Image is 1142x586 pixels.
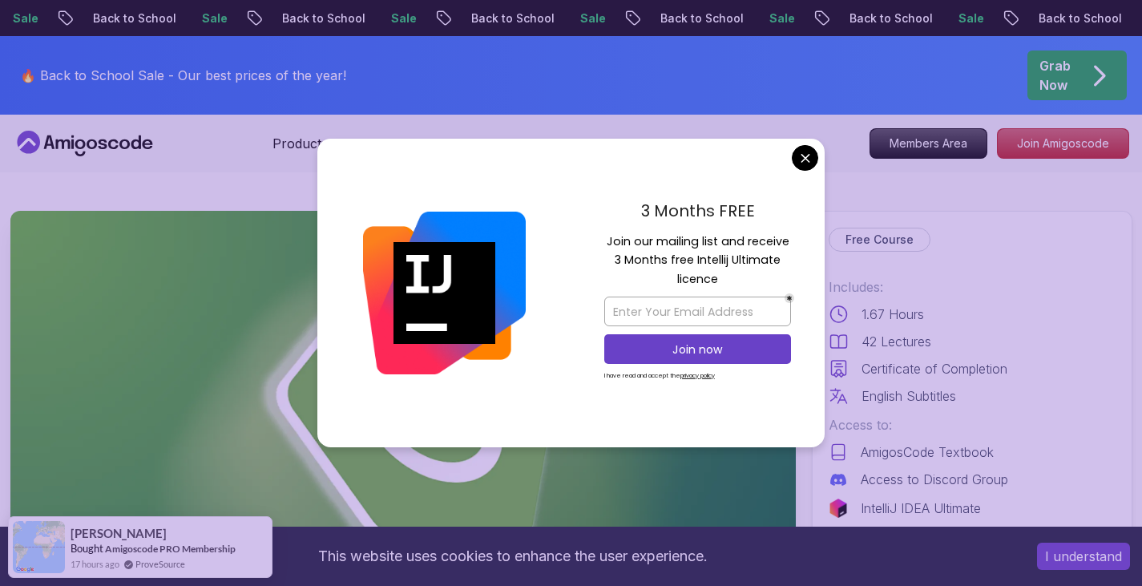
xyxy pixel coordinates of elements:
[272,134,328,153] p: Products
[12,539,1013,574] div: This website uses cookies to enhance the user experience.
[931,10,983,26] p: Sale
[1039,56,1071,95] p: Grab Now
[862,305,924,324] p: 1.67 Hours
[1037,543,1130,570] button: Accept cookies
[379,134,444,153] p: Resources
[272,134,347,166] button: Products
[870,129,987,158] p: Members Area
[845,232,914,248] p: Free Course
[822,10,931,26] p: Back to School
[829,277,1116,297] p: Includes:
[71,557,119,571] span: 17 hours ago
[862,386,956,406] p: English Subtitles
[998,129,1128,158] p: Join Amigoscode
[495,134,537,153] a: Pricing
[135,557,185,571] a: ProveSource
[13,521,65,573] img: provesource social proof notification image
[1011,10,1120,26] p: Back to School
[255,10,364,26] p: Back to School
[553,10,604,26] p: Sale
[862,359,1007,378] p: Certificate of Completion
[861,499,981,518] p: IntelliJ IDEA Ultimate
[105,542,236,556] a: Amigoscode PRO Membership
[175,10,226,26] p: Sale
[742,10,793,26] p: Sale
[676,134,754,153] a: For Business
[66,10,175,26] p: Back to School
[71,527,167,540] span: [PERSON_NAME]
[861,443,994,462] p: AmigosCode Textbook
[862,332,931,351] p: 42 Lectures
[633,10,742,26] p: Back to School
[870,128,987,159] a: Members Area
[829,415,1116,434] p: Access to:
[829,499,848,518] img: jetbrains logo
[444,10,553,26] p: Back to School
[861,470,1008,489] p: Access to Discord Group
[379,134,463,166] button: Resources
[364,10,415,26] p: Sale
[997,128,1129,159] a: Join Amigoscode
[569,134,644,153] a: Testimonials
[20,66,346,85] p: 🔥 Back to School Sale - Our best prices of the year!
[71,542,103,555] span: Bought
